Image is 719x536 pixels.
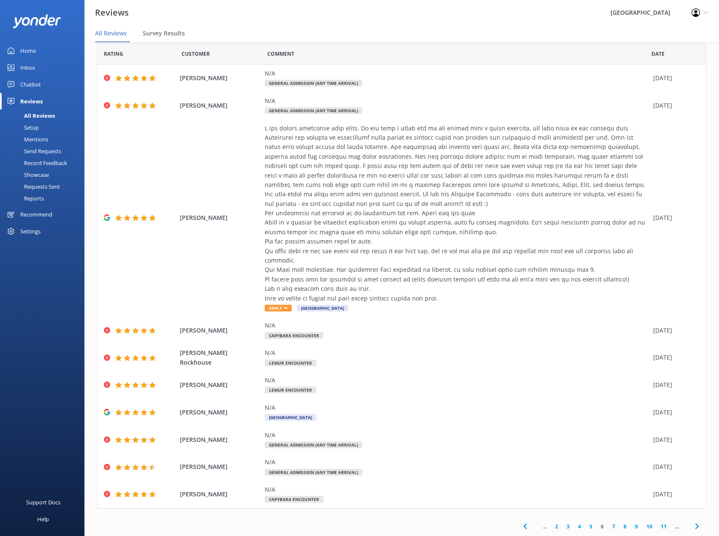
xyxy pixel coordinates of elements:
a: All Reviews [5,110,84,122]
span: Survey Results [143,29,185,38]
a: 10 [642,522,657,531]
span: [PERSON_NAME] [180,462,260,471]
span: General Admission (Any Time Arrival) [265,107,362,114]
span: Question [267,50,294,58]
a: 5 [585,522,597,531]
span: [PERSON_NAME] Rockhouse [180,348,260,367]
a: 4 [574,522,585,531]
span: Capybara Encounter [265,496,323,503]
a: 6 [597,522,608,531]
a: 9 [631,522,642,531]
div: N/A [265,430,649,440]
div: [DATE] [653,490,695,499]
div: Support Docs [26,494,60,511]
a: 7 [608,522,619,531]
div: N/A [265,321,649,330]
span: Lemur Encounter [265,387,316,393]
span: Capybara Encounter [265,332,323,339]
span: Date [104,50,123,58]
a: Setup [5,122,84,133]
a: 2 [551,522,562,531]
div: Settings [20,223,41,240]
div: [DATE] [653,462,695,471]
div: [DATE] [653,73,695,83]
span: [PERSON_NAME] [180,326,260,335]
div: L ips dolors ametconse adip elits. Do eiu temp i utlab etd ma ali enimad mini v quisn exercita, u... [265,124,649,303]
span: [PERSON_NAME] [180,101,260,110]
span: Reply [265,305,292,311]
div: [DATE] [653,353,695,362]
a: 3 [562,522,574,531]
span: Date [651,50,665,58]
div: Home [20,42,36,59]
a: 8 [619,522,631,531]
div: Send Requests [5,145,61,157]
div: Requests Sent [5,181,60,192]
span: General Admission (Any Time Arrival) [265,469,362,476]
span: General Admission (Any Time Arrival) [265,441,362,448]
div: Chatbot [20,76,41,93]
div: [DATE] [653,435,695,444]
a: Requests Sent [5,181,84,192]
a: Record Feedback [5,157,84,169]
span: ... [671,522,683,531]
div: Showcase [5,169,49,181]
span: [GEOGRAPHIC_DATA] [265,414,316,421]
div: [DATE] [653,380,695,390]
div: [DATE] [653,213,695,222]
div: Recommend [20,206,52,223]
h3: Reviews [95,6,129,19]
span: [GEOGRAPHIC_DATA] [297,305,348,311]
div: Inbox [20,59,35,76]
a: 11 [657,522,671,531]
div: [DATE] [653,408,695,417]
a: Reports [5,192,84,204]
div: Setup [5,122,39,133]
span: Lemur Encounter [265,360,316,366]
div: Record Feedback [5,157,67,169]
span: ... [539,522,551,531]
span: [PERSON_NAME] [180,490,260,499]
a: Mentions [5,133,84,145]
span: [PERSON_NAME] [180,408,260,417]
div: All Reviews [5,110,55,122]
span: All Reviews [95,29,127,38]
div: N/A [265,96,649,106]
span: [PERSON_NAME] [180,73,260,83]
a: Showcase [5,169,84,181]
img: yonder-white-logo.png [13,14,61,28]
div: Help [37,511,49,528]
a: Send Requests [5,145,84,157]
div: Reviews [20,93,43,110]
div: N/A [265,403,649,412]
div: [DATE] [653,101,695,110]
div: N/A [265,69,649,78]
div: N/A [265,485,649,494]
span: [PERSON_NAME] [180,435,260,444]
div: [DATE] [653,326,695,335]
div: N/A [265,457,649,467]
span: [PERSON_NAME] [180,213,260,222]
div: Reports [5,192,44,204]
span: Date [182,50,210,58]
div: N/A [265,348,649,357]
span: General Admission (Any Time Arrival) [265,80,362,87]
span: [PERSON_NAME] [180,380,260,390]
div: N/A [265,376,649,385]
div: Mentions [5,133,48,145]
